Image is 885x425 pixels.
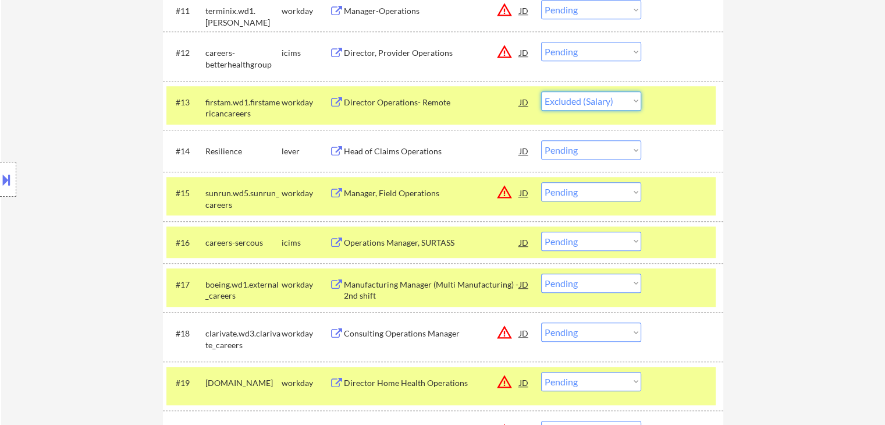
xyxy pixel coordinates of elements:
[518,274,530,295] div: JD
[205,47,282,70] div: careers-betterhealthgroup
[282,5,329,17] div: workday
[496,324,513,341] button: warning_amber
[176,5,196,17] div: #11
[344,187,520,199] div: Manager, Field Operations
[282,328,329,339] div: workday
[205,279,282,302] div: boeing.wd1.external_careers
[205,237,282,249] div: careers-sercous
[344,97,520,108] div: Director Operations- Remote
[518,323,530,343] div: JD
[344,237,520,249] div: Operations Manager, SURTASS
[518,140,530,161] div: JD
[282,237,329,249] div: icims
[344,146,520,157] div: Head of Claims Operations
[205,146,282,157] div: Resilience
[176,377,196,389] div: #19
[282,146,329,157] div: lever
[344,377,520,389] div: Director Home Health Operations
[282,47,329,59] div: icims
[496,374,513,390] button: warning_amber
[205,97,282,119] div: firstam.wd1.firstamericancareers
[344,279,520,302] div: Manufacturing Manager (Multi Manufacturing) - 2nd shift
[518,182,530,203] div: JD
[344,47,520,59] div: Director, Provider Operations
[205,187,282,210] div: sunrun.wd5.sunrun_careers
[344,328,520,339] div: Consulting Operations Manager
[205,5,282,28] div: terminix.wd1.[PERSON_NAME]
[282,187,329,199] div: workday
[282,279,329,291] div: workday
[518,372,530,393] div: JD
[496,44,513,60] button: warning_amber
[496,184,513,200] button: warning_amber
[176,47,196,59] div: #12
[205,328,282,350] div: clarivate.wd3.clarivate_careers
[518,232,530,253] div: JD
[282,377,329,389] div: workday
[496,2,513,18] button: warning_amber
[518,42,530,63] div: JD
[176,328,196,339] div: #18
[518,91,530,112] div: JD
[344,5,520,17] div: Manager-Operations
[282,97,329,108] div: workday
[205,377,282,389] div: [DOMAIN_NAME]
